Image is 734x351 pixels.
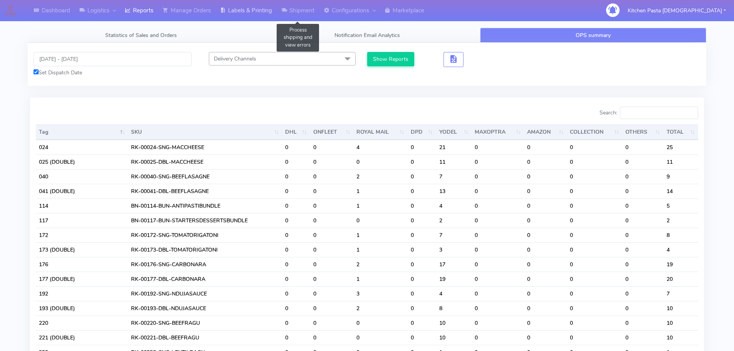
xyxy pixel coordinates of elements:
td: 0 [524,330,567,345]
td: 0 [567,213,622,228]
td: RK-00192-SNG-NDUJASAUCE [128,286,282,301]
td: 10 [436,330,472,345]
td: 0 [472,286,524,301]
span: Delivery Channels [214,55,256,62]
td: RK-00176-SNG-CARBONARA [128,257,282,272]
td: 0 [282,228,310,242]
td: 0 [408,140,436,155]
td: 192 [36,286,128,301]
td: 0 [408,169,436,184]
td: 0 [567,242,622,257]
td: 0 [408,228,436,242]
td: 0 [310,286,354,301]
td: 0 [310,169,354,184]
td: 3 [353,286,407,301]
td: 0 [472,228,524,242]
td: BN-00114-BUN-ANTIPASTIBUNDLE [128,198,282,213]
th: COLLECTION : activate to sort column ascending [567,124,622,140]
td: RK-00173-DBL-TOMATORIGATONI [128,242,282,257]
span: Notification Email Analytics [334,32,400,39]
td: 0 [567,184,622,198]
td: RK-00221-DBL-BEEFRAGU [128,330,282,345]
td: 0 [310,228,354,242]
td: 2 [353,169,407,184]
td: 0 [524,257,567,272]
td: 177 (DOUBLE) [36,272,128,286]
td: 0 [310,213,354,228]
td: 0 [622,184,663,198]
td: RK-00220-SNG-BEEFRAGU [128,316,282,330]
td: 0 [282,286,310,301]
td: 0 [567,257,622,272]
td: 0 [408,330,436,345]
td: 0 [472,169,524,184]
td: 0 [310,272,354,286]
td: 1 [353,242,407,257]
td: 0 [622,330,663,345]
td: 114 [36,198,128,213]
td: 193 (DOUBLE) [36,301,128,316]
td: 0 [408,213,436,228]
button: Show Reports [367,52,415,66]
button: Kitchen Pasta [DEMOGRAPHIC_DATA] [622,3,732,18]
td: 0 [282,184,310,198]
td: 0 [567,330,622,345]
td: 0 [472,316,524,330]
td: 040 [36,169,128,184]
div: Set Dispatch Date [34,69,191,77]
td: 2 [436,213,472,228]
td: 0 [567,140,622,155]
td: 4 [353,140,407,155]
td: 9 [663,169,698,184]
td: 0 [310,184,354,198]
td: 0 [282,272,310,286]
td: 0 [622,316,663,330]
td: 2 [353,257,407,272]
th: DHL : activate to sort column ascending [282,124,310,140]
td: 0 [472,184,524,198]
td: 0 [310,155,354,169]
td: 7 [436,228,472,242]
td: 0 [472,198,524,213]
td: 8 [436,301,472,316]
td: 0 [472,330,524,345]
td: 4 [663,242,698,257]
td: 25 [663,140,698,155]
th: MAXOPTRA : activate to sort column ascending [472,124,524,140]
td: 0 [472,257,524,272]
td: 17 [436,257,472,272]
td: 0 [310,301,354,316]
td: 0 [310,257,354,272]
td: 0 [408,155,436,169]
td: 1 [353,228,407,242]
td: 0 [622,169,663,184]
td: 025 (DOUBLE) [36,155,128,169]
td: 0 [524,272,567,286]
th: DPD : activate to sort column ascending [408,124,436,140]
td: 0 [524,286,567,301]
td: 1 [353,198,407,213]
td: 2 [353,301,407,316]
td: 0 [282,140,310,155]
td: 0 [282,330,310,345]
th: ONFLEET : activate to sort column ascending [310,124,354,140]
td: 0 [408,184,436,198]
td: 19 [436,272,472,286]
label: Search: [600,107,698,119]
td: 4 [436,198,472,213]
td: 0 [408,242,436,257]
td: RK-00041-DBL-BEEFLASAGNE [128,184,282,198]
td: 0 [524,184,567,198]
td: 0 [622,257,663,272]
td: 0 [472,272,524,286]
td: 0 [408,286,436,301]
td: 0 [622,228,663,242]
input: Pick the Daterange [34,52,191,66]
td: 0 [310,242,354,257]
td: 0 [282,257,310,272]
td: 0 [408,272,436,286]
td: 0 [567,286,622,301]
td: 0 [282,213,310,228]
td: 0 [310,198,354,213]
td: 7 [436,169,472,184]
